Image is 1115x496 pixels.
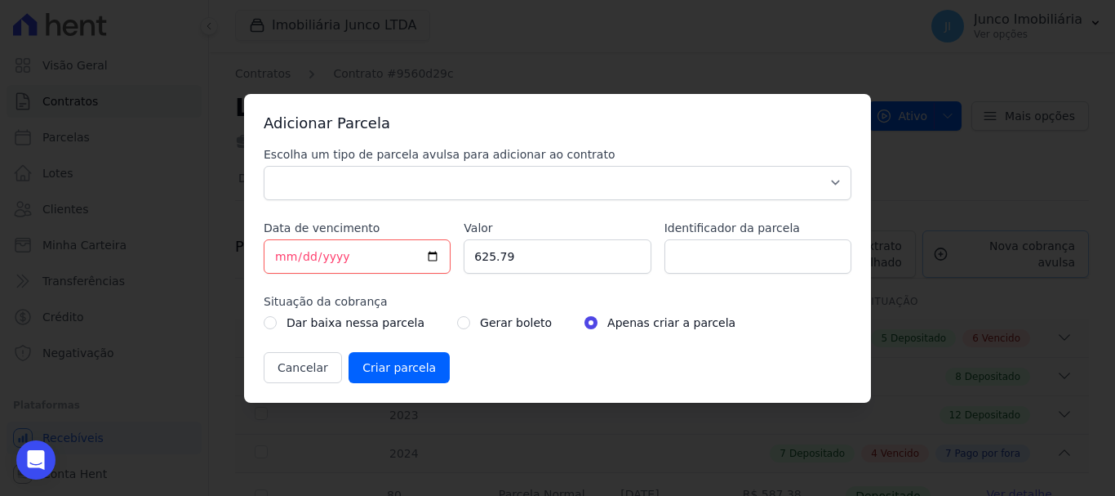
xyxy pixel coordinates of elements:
button: Cancelar [264,352,342,383]
label: Dar baixa nessa parcela [287,313,424,333]
h3: Adicionar Parcela [264,114,851,133]
label: Identificador da parcela [664,220,851,236]
label: Apenas criar a parcela [607,313,735,333]
label: Data de vencimento [264,220,451,236]
label: Escolha um tipo de parcela avulsa para adicionar ao contrato [264,146,851,163]
label: Gerar boleto [480,313,552,333]
label: Situação da cobrança [264,293,851,310]
label: Valor [464,220,651,236]
div: Open Intercom Messenger [16,440,56,480]
input: Criar parcela [349,352,450,383]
